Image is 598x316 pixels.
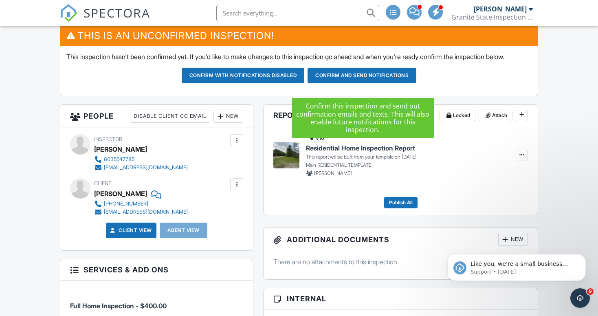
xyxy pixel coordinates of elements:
[213,110,243,123] div: New
[130,110,210,123] div: Disable Client CC Email
[570,288,590,308] iframe: Intercom live chat
[94,188,147,200] div: [PERSON_NAME]
[498,233,528,246] div: New
[308,68,416,83] button: Confirm and send notifications
[60,4,78,22] img: The Best Home Inspection Software - Spectora
[84,4,150,21] span: SPECTORA
[104,156,134,163] div: 6035547785
[60,11,150,28] a: SPECTORA
[435,237,598,294] iframe: Intercom notifications message
[94,143,147,155] div: [PERSON_NAME]
[104,209,188,215] div: [EMAIL_ADDRESS][DOMAIN_NAME]
[60,26,538,46] h3: This is an Unconfirmed Inspection!
[35,24,139,71] span: Like you, we're a small business that relies on reviews to grow. If you have a few minutes, we'd ...
[587,288,594,295] span: 9
[273,257,528,266] p: There are no attachments to this inspection.
[264,288,538,309] h3: Internal
[94,180,112,186] span: Client
[66,52,532,61] p: This inspection hasn't been confirmed yet. If you'd like to make changes to this inspection go ah...
[451,13,533,21] div: Granite State Inspection Services, LLC
[35,31,141,39] p: Message from Support, sent 1d ago
[104,201,148,207] div: [PHONE_NUMBER]
[109,226,152,234] a: Client View
[216,5,379,21] input: Search everything...
[94,200,188,208] a: [PHONE_NUMBER]
[264,228,538,251] h3: Additional Documents
[182,68,305,83] button: Confirm with notifications disabled
[94,164,188,172] a: [EMAIL_ADDRESS][DOMAIN_NAME]
[104,164,188,171] div: [EMAIL_ADDRESS][DOMAIN_NAME]
[70,302,167,310] span: Full Home Inspection - $400.00
[94,155,188,164] a: 6035547785
[94,208,188,216] a: [EMAIL_ADDRESS][DOMAIN_NAME]
[474,5,527,13] div: [PERSON_NAME]
[60,105,253,128] h3: People
[60,259,253,281] h3: Services & Add ons
[94,136,122,142] span: Inspector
